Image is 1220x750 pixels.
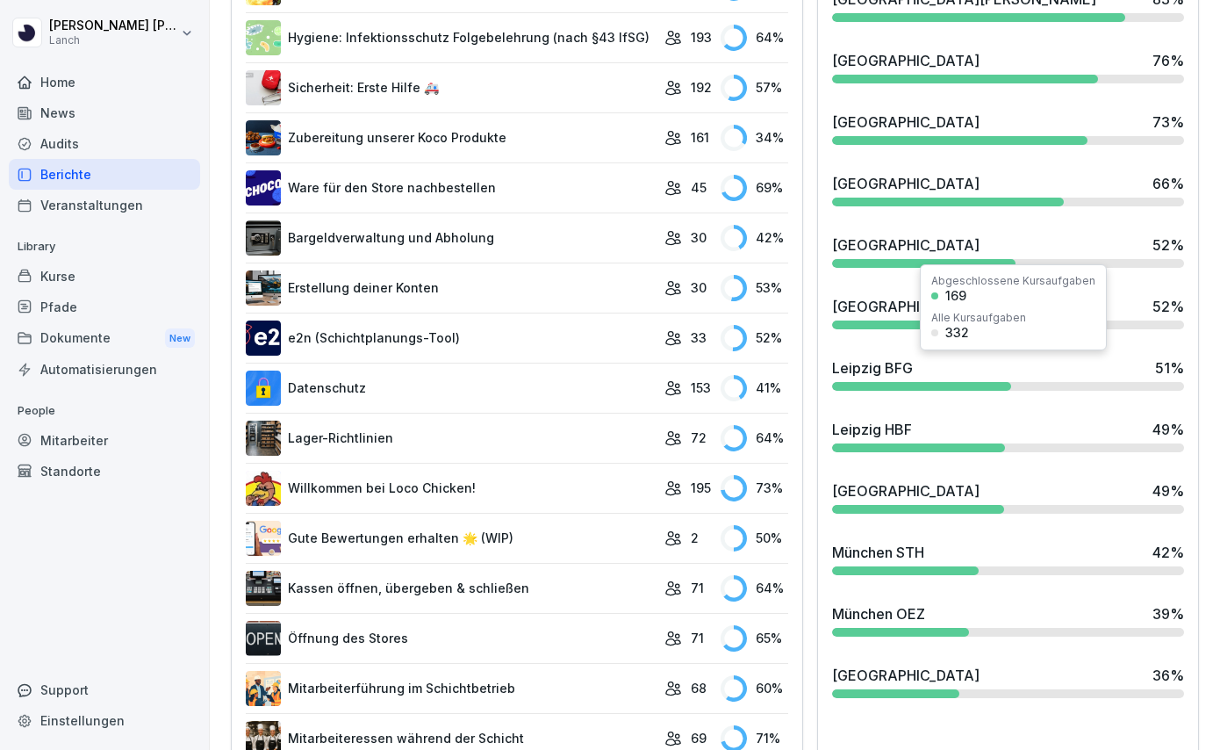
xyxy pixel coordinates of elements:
a: Audits [9,128,200,159]
a: Kassen öffnen, übergeben & schließen [246,571,656,606]
img: lq37zti0ek0gm1gp8e44kil8.png [246,170,281,206]
img: tgff07aey9ahi6f4hltuk21p.png [246,20,281,55]
a: Leipzig HBF49% [825,412,1191,459]
div: 50 % [721,525,788,552]
div: 66 % [1152,173,1184,194]
div: Berichte [9,159,200,190]
img: ggbtl53463sb87gjjviydp4c.png [246,270,281,306]
div: 52 % [1152,234,1184,256]
p: 2 [691,529,699,547]
img: th9trzu144u9p3red8ow6id8.png [246,220,281,256]
p: 69 [691,729,707,747]
div: 60 % [721,675,788,702]
a: Öffnung des Stores [246,621,656,656]
a: Kurse [9,261,200,292]
a: Datenschutz [246,371,656,406]
div: [GEOGRAPHIC_DATA] [832,296,980,317]
div: 41 % [721,375,788,401]
a: Lager-Richtlinien [246,421,656,456]
p: Lanch [49,34,177,47]
div: 169 [945,290,966,302]
div: [GEOGRAPHIC_DATA] [832,665,980,686]
a: Hygiene: Infektionsschutz Folgebelehrung (nach §43 IfSG) [246,20,656,55]
p: People [9,397,200,425]
div: 42 % [721,225,788,251]
p: 72 [691,429,707,447]
a: Veranstaltungen [9,190,200,220]
div: München STH [832,542,924,563]
a: Erstellung deiner Konten [246,270,656,306]
div: New [165,328,195,349]
img: iwscqm9zjbdjlq9atufjsuwv.png [246,521,281,556]
div: [GEOGRAPHIC_DATA] [832,50,980,71]
div: 52 % [1152,296,1184,317]
a: Ware für den Store nachbestellen [246,170,656,206]
p: 68 [691,679,707,697]
p: 30 [691,228,707,247]
div: 51 % [1155,357,1184,379]
div: Leipzig BFG [832,357,913,379]
a: Automatisierungen [9,354,200,385]
div: 52 % [721,325,788,351]
div: 65 % [721,625,788,652]
p: 193 [691,28,712,47]
a: [GEOGRAPHIC_DATA]52% [825,289,1191,336]
div: 42 % [1152,542,1184,563]
a: München OEZ39% [825,596,1191,644]
img: cjaryuyozj2bo93pagehm2dt.png [246,621,281,656]
div: 57 % [721,75,788,101]
a: Standorte [9,456,200,487]
a: Einstellungen [9,705,200,736]
a: München STH42% [825,535,1191,582]
div: Leipzig HBF [832,419,912,440]
p: 161 [691,128,709,147]
div: 53 % [721,275,788,301]
a: Leipzig BFG51% [825,350,1191,398]
p: 45 [691,178,707,197]
a: Home [9,67,200,97]
div: [GEOGRAPHIC_DATA] [832,112,980,133]
img: lfqm4qxhxxazmhnytvgjifca.png [246,471,281,506]
a: Pfade [9,292,200,322]
a: DokumenteNew [9,322,200,355]
div: Mitarbeiter [9,425,200,456]
div: Dokumente [9,322,200,355]
p: Library [9,233,200,261]
a: Willkommen bei Loco Chicken! [246,471,656,506]
img: jm518rej1bnj95drpwlgjsrc.png [246,671,281,706]
a: [GEOGRAPHIC_DATA]49% [825,473,1191,521]
div: 49 % [1152,419,1184,440]
div: Alle Kursaufgaben [931,313,1026,323]
div: Support [9,674,200,705]
div: 73 % [1152,112,1184,133]
div: 34 % [721,125,788,151]
div: [GEOGRAPHIC_DATA] [832,234,980,256]
p: 195 [691,479,711,497]
a: Zubereitung unserer Koco Produkte [246,120,656,155]
div: 39 % [1152,603,1184,624]
div: 76 % [1152,50,1184,71]
p: 71 [691,579,704,597]
p: 192 [691,78,712,97]
div: [GEOGRAPHIC_DATA] [832,173,980,194]
div: 73 % [721,475,788,501]
a: News [9,97,200,128]
div: 64 % [721,25,788,51]
p: 153 [691,379,711,397]
div: 64 % [721,425,788,451]
a: Sicherheit: Erste Hilfe 🚑 [246,70,656,105]
a: [GEOGRAPHIC_DATA]36% [825,658,1191,705]
a: [GEOGRAPHIC_DATA]73% [825,105,1191,152]
img: y8a23ikgwxkm7t4y1vyswmuw.png [246,321,281,356]
div: 332 [945,327,969,339]
a: [GEOGRAPHIC_DATA]66% [825,166,1191,213]
img: g9g0z14z6r0gwnvoxvhir8sm.png [246,421,281,456]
